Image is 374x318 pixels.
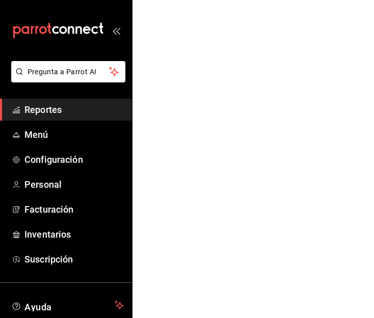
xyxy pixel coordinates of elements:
[24,128,124,141] span: Menú
[24,227,124,241] span: Inventarios
[7,74,125,84] a: Pregunta a Parrot AI
[24,103,124,117] span: Reportes
[24,299,111,311] span: Ayuda
[11,61,125,82] button: Pregunta a Parrot AI
[24,203,124,216] span: Facturación
[24,178,124,191] span: Personal
[112,26,120,35] button: open_drawer_menu
[24,153,124,166] span: Configuración
[24,252,124,266] span: Suscripción
[28,67,110,77] span: Pregunta a Parrot AI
